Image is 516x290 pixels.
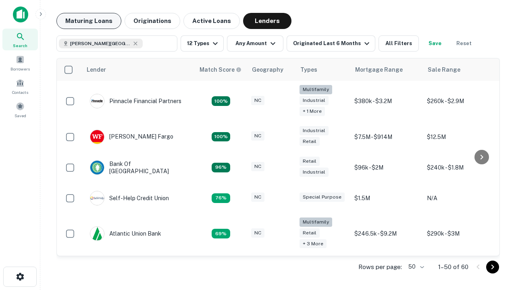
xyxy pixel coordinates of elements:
div: Retail [300,137,320,146]
td: $246.5k - $9.2M [350,213,423,254]
div: Retail [300,157,320,166]
div: Matching Properties: 14, hasApolloMatch: undefined [212,163,230,172]
a: Contacts [2,75,38,97]
button: 12 Types [181,35,224,52]
a: Borrowers [2,52,38,74]
div: Matching Properties: 11, hasApolloMatch: undefined [212,193,230,203]
p: Rows per page: [358,262,402,272]
a: Search [2,29,38,50]
div: NC [251,96,264,105]
div: Special Purpose [300,193,345,202]
div: Multifamily [300,85,332,94]
div: Originated Last 6 Months [293,39,372,48]
div: Types [300,65,317,75]
img: picture [90,94,104,108]
div: Matching Properties: 26, hasApolloMatch: undefined [212,96,230,106]
button: Originated Last 6 Months [287,35,375,52]
div: Industrial [300,168,329,177]
a: Saved [2,99,38,120]
th: Types [295,58,350,81]
div: Capitalize uses an advanced AI algorithm to match your search with the best lender. The match sco... [200,65,241,74]
div: Matching Properties: 15, hasApolloMatch: undefined [212,132,230,142]
div: Multifamily [300,217,332,227]
td: $380k - $3.2M [350,81,423,122]
button: Save your search to get updates of matches that match your search criteria. [422,35,448,52]
td: $290k - $3M [423,213,495,254]
div: NC [251,131,264,141]
div: Industrial [300,126,329,135]
span: Borrowers [10,66,30,72]
p: 1–50 of 60 [438,262,468,272]
td: $260k - $2.9M [423,81,495,122]
div: Lender [87,65,106,75]
span: Contacts [12,89,28,95]
span: Search [13,42,27,49]
th: Mortgage Range [350,58,423,81]
img: picture [90,161,104,174]
img: picture [90,191,104,205]
td: N/A [423,183,495,213]
th: Lender [82,58,195,81]
td: $7.5M - $914M [350,122,423,152]
td: $240k - $1.8M [423,152,495,183]
img: picture [90,227,104,240]
iframe: Chat Widget [476,200,516,238]
th: Capitalize uses an advanced AI algorithm to match your search with the best lender. The match sco... [195,58,247,81]
button: Active Loans [183,13,240,29]
th: Sale Range [423,58,495,81]
button: Lenders [243,13,291,29]
div: NC [251,193,264,202]
div: Bank Of [GEOGRAPHIC_DATA] [90,160,187,175]
td: $96k - $2M [350,152,423,183]
div: NC [251,162,264,171]
th: Geography [247,58,295,81]
div: Industrial [300,96,329,105]
div: + 3 more [300,239,327,249]
div: Atlantic Union Bank [90,226,161,241]
img: capitalize-icon.png [13,6,28,23]
button: Any Amount [227,35,283,52]
div: Sale Range [428,65,460,75]
div: Self-help Credit Union [90,191,169,205]
div: Pinnacle Financial Partners [90,94,181,108]
div: Geography [252,65,283,75]
div: 50 [405,261,425,273]
button: Originations [125,13,180,29]
div: Mortgage Range [355,65,403,75]
div: + 1 more [300,107,325,116]
div: NC [251,228,264,238]
td: $1.5M [350,183,423,213]
h6: Match Score [200,65,240,74]
div: [PERSON_NAME] Fargo [90,130,173,144]
img: picture [90,130,104,144]
button: Go to next page [486,261,499,273]
td: $12.5M [423,122,495,152]
span: [PERSON_NAME][GEOGRAPHIC_DATA], [GEOGRAPHIC_DATA] [70,40,131,47]
button: Reset [451,35,477,52]
div: Retail [300,228,320,238]
span: Saved [15,112,26,119]
button: All Filters [379,35,419,52]
button: Maturing Loans [56,13,121,29]
div: Matching Properties: 10, hasApolloMatch: undefined [212,229,230,238]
